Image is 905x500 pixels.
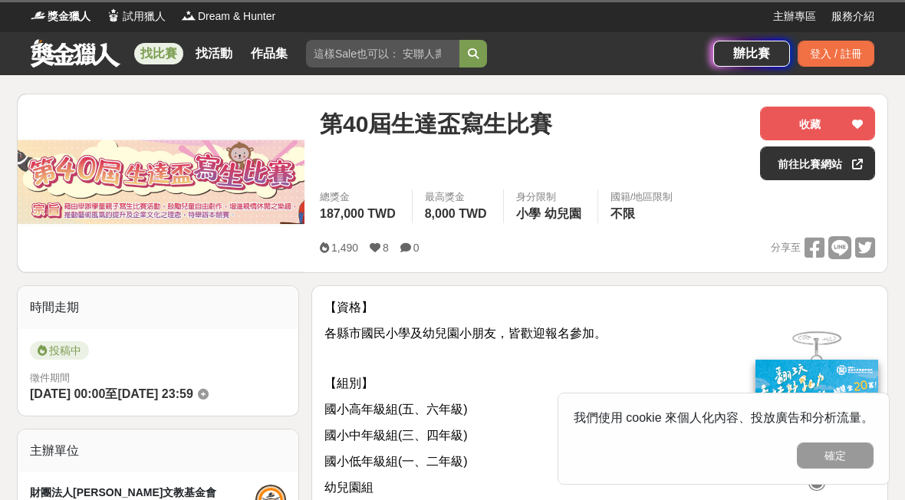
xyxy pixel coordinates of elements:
[324,481,374,494] span: 幼兒園組
[320,207,396,220] span: 187,000 TWD
[30,387,105,400] span: [DATE] 00:00
[106,8,121,23] img: Logo
[755,360,878,462] img: c171a689-fb2c-43c6-a33c-e56b1f4b2190.jpg
[797,442,874,469] button: 確定
[713,41,790,67] a: 辦比賽
[181,8,196,23] img: Logo
[425,207,487,220] span: 8,000 TWD
[106,8,166,25] a: Logo試用獵人
[198,8,275,25] span: Dream & Hunter
[331,242,358,254] span: 1,490
[610,207,635,220] span: 不限
[574,411,874,424] span: 我們使用 cookie 來個人化內容、投放廣告和分析流量。
[245,43,294,64] a: 作品集
[324,429,468,442] span: 國小中年級組(三、四年級)
[516,207,541,220] span: 小學
[383,242,389,254] span: 8
[48,8,90,25] span: 獎金獵人
[31,8,90,25] a: Logo獎金獵人
[31,8,46,23] img: Logo
[117,387,193,400] span: [DATE] 23:59
[831,8,874,25] a: 服務介紹
[324,301,374,314] span: 【資格】
[324,377,374,390] span: 【組別】
[306,40,459,67] input: 這樣Sale也可以： 安聯人壽創意銷售法募集
[798,41,874,67] div: 登入 / 註冊
[324,403,468,416] span: 國小高年級組(五、六年級)
[545,207,581,220] span: 幼兒園
[105,387,117,400] span: 至
[18,286,298,329] div: 時間走期
[773,8,816,25] a: 主辦專區
[516,189,585,205] div: 身分限制
[610,189,673,205] div: 國籍/地區限制
[134,43,183,64] a: 找比賽
[324,327,607,340] span: 各縣市國民小學及幼兒園小朋友，皆歡迎報名參加。
[189,43,239,64] a: 找活動
[123,8,166,25] span: 試用獵人
[324,455,468,468] span: 國小低年級組(一、二年級)
[18,94,304,271] img: Cover Image
[771,236,801,259] span: 分享至
[30,372,70,383] span: 徵件期間
[181,8,275,25] a: LogoDream & Hunter
[30,341,89,360] span: 投稿中
[760,107,875,140] button: 收藏
[760,146,875,180] a: 前往比賽網站
[320,189,400,205] span: 總獎金
[320,107,552,141] span: 第40屆生達盃寫生比賽
[413,242,420,254] span: 0
[425,189,491,205] span: 最高獎金
[18,429,298,472] div: 主辦單位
